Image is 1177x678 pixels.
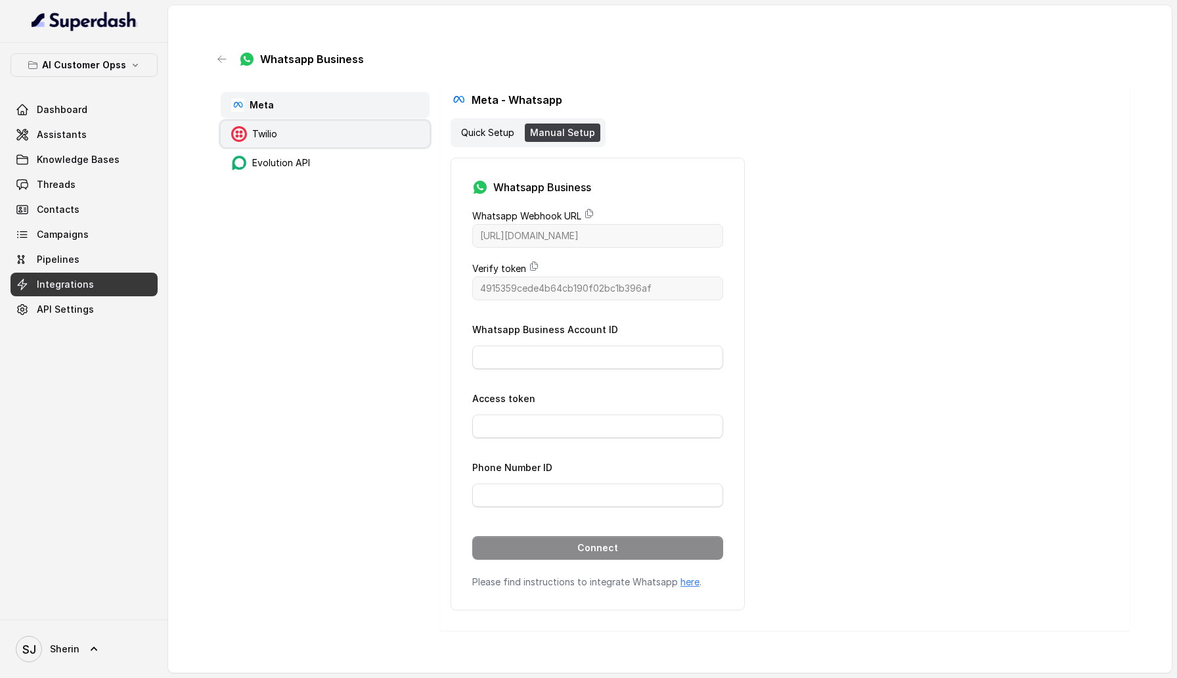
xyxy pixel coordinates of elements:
a: Dashboard [11,98,158,122]
span: Dashboard [37,103,87,116]
img: evolutionLogo.3d345dc0060730d44990.png [231,155,247,171]
label: Access token [472,393,535,404]
label: Verify token [472,261,526,277]
p: Whatsapp Business [260,51,364,67]
a: Knowledge Bases [11,148,158,171]
span: Integrations [37,278,94,291]
button: AI Customer Opss [11,53,158,77]
label: Phone Number ID [472,462,552,473]
div: Manual Setup [525,124,600,142]
a: Campaigns [11,223,158,246]
p: Evolution API [252,156,310,169]
a: here [680,576,700,587]
button: Connect [472,536,723,560]
span: Contacts [37,203,79,216]
span: Threads [37,178,76,191]
p: Twilio [252,127,277,141]
label: Whatsapp Business Account ID [472,324,618,335]
span: Pipelines [37,253,79,266]
a: Threads [11,173,158,196]
a: Sherin [11,631,158,667]
h3: Whatsapp Business [493,179,591,195]
p: AI Customer Opss [42,57,126,73]
span: Campaigns [37,228,89,241]
a: Assistants [11,123,158,147]
p: Meta [250,99,274,112]
label: Whatsapp Webhook URL [472,208,581,224]
a: Contacts [11,198,158,221]
h3: Meta - Whatsapp [472,92,562,108]
img: light.svg [32,11,137,32]
p: Please find instructions to integrate Whatsapp . [472,576,723,589]
span: Assistants [37,128,87,141]
span: API Settings [37,303,94,316]
div: Quick Setup [456,124,520,142]
text: SJ [22,643,36,656]
span: Sherin [50,643,79,656]
span: Knowledge Bases [37,153,120,166]
a: Pipelines [11,248,158,271]
a: Integrations [11,273,158,296]
a: API Settings [11,298,158,321]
